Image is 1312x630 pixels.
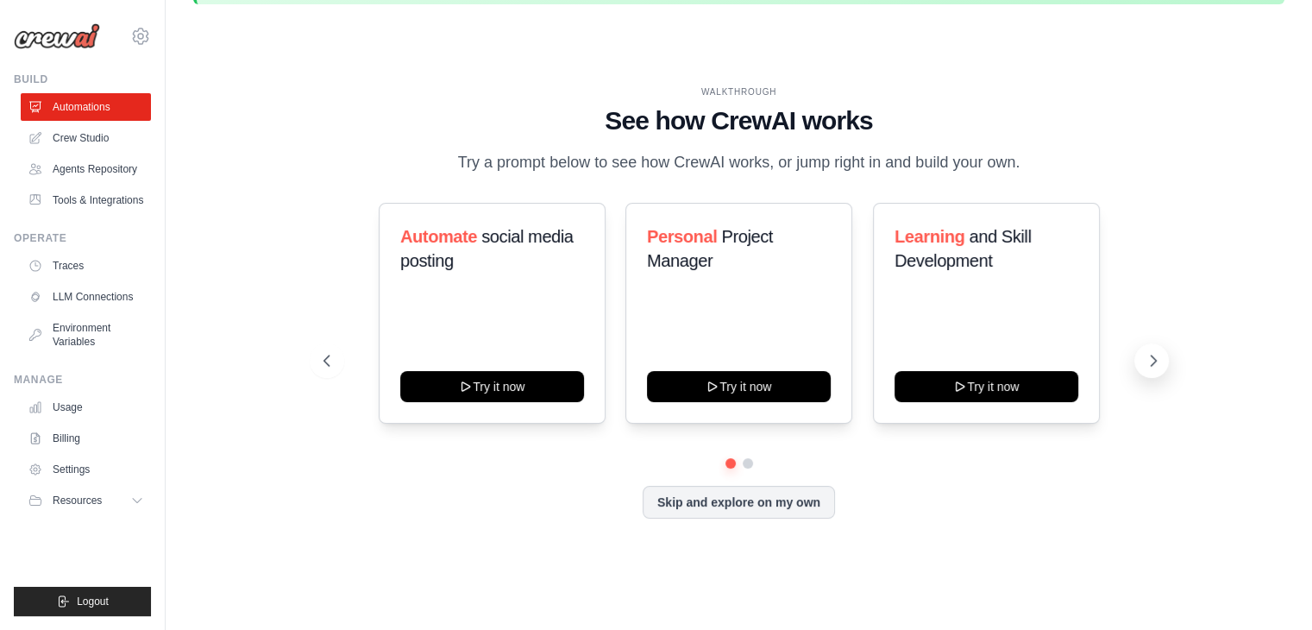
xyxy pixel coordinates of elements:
button: Try it now [400,371,584,402]
span: Personal [647,227,717,246]
h1: See how CrewAI works [323,105,1155,136]
a: Automations [21,93,151,121]
span: Automate [400,227,477,246]
span: social media posting [400,227,574,270]
a: Usage [21,394,151,421]
a: Environment Variables [21,314,151,356]
button: Try it now [647,371,831,402]
button: Skip and explore on my own [643,486,835,519]
span: and Skill Development [895,227,1031,270]
a: Agents Repository [21,155,151,183]
p: Try a prompt below to see how CrewAI works, or jump right in and build your own. [449,150,1029,175]
a: Tools & Integrations [21,186,151,214]
span: Resources [53,494,102,507]
button: Resources [21,487,151,514]
div: Build [14,72,151,86]
a: Traces [21,252,151,280]
button: Try it now [895,371,1078,402]
img: Logo [14,23,100,49]
div: Manage [14,373,151,387]
div: Operate [14,231,151,245]
a: Crew Studio [21,124,151,152]
a: LLM Connections [21,283,151,311]
button: Logout [14,587,151,616]
a: Settings [21,456,151,483]
div: WALKTHROUGH [323,85,1155,98]
span: Logout [77,595,109,608]
a: Billing [21,425,151,452]
span: Learning [895,227,964,246]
